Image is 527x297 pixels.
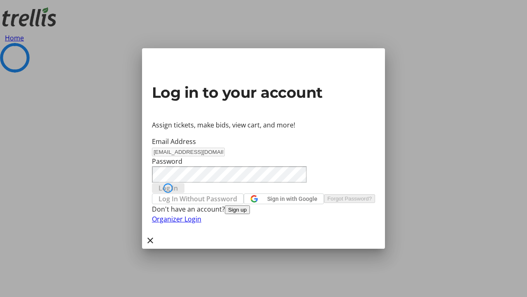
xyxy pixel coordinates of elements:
[152,157,182,166] label: Password
[152,81,375,104] h2: Log in to your account
[152,204,375,214] div: Don't have an account?
[152,120,375,130] p: Assign tickets, make bids, view cart, and more!
[225,205,250,214] button: Sign up
[142,232,159,249] button: Close
[152,148,225,156] input: Email Address
[324,194,375,203] button: Forgot Password?
[152,137,196,146] label: Email Address
[152,214,201,224] a: Organizer Login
